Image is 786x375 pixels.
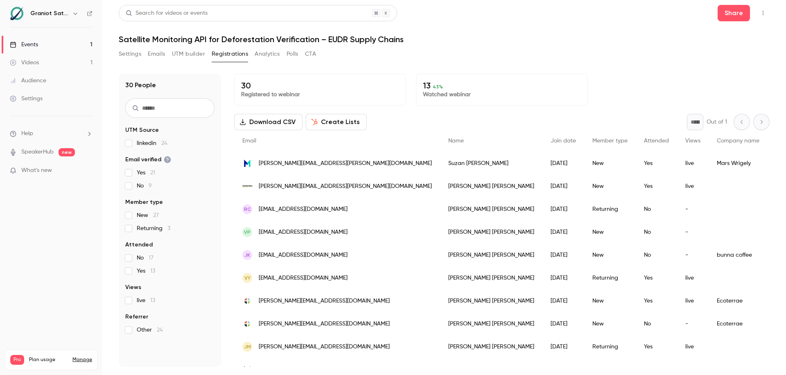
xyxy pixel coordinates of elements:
[149,183,152,189] span: 9
[244,274,251,282] span: VY
[150,298,155,303] span: 13
[584,198,636,221] div: Returning
[259,228,348,237] span: [EMAIL_ADDRESS][DOMAIN_NAME]
[287,47,298,61] button: Polls
[644,138,669,144] span: Attended
[30,9,69,18] h6: Graniot Satellite Technologies SL
[125,80,156,90] h1: 30 People
[306,114,367,130] button: Create Lists
[72,357,92,363] a: Manage
[709,289,778,312] div: Ecoterrae
[592,138,628,144] span: Member type
[718,5,750,21] button: Share
[125,283,141,291] span: Views
[137,267,155,275] span: Yes
[153,212,159,218] span: 27
[259,251,348,260] span: [EMAIL_ADDRESS][DOMAIN_NAME]
[709,312,778,335] div: Ecoterrae
[244,251,250,259] span: JK
[244,206,251,213] span: RC
[10,95,43,103] div: Settings
[709,152,778,175] div: Mars Wrigely
[677,289,709,312] div: live
[242,296,252,306] img: ecoterrae.com
[259,366,432,374] span: [PERSON_NAME][EMAIL_ADDRESS][PERSON_NAME][DOMAIN_NAME]
[150,268,155,274] span: 13
[440,289,542,312] div: [PERSON_NAME] [PERSON_NAME]
[636,335,677,358] div: Yes
[125,241,153,249] span: Attended
[242,138,256,144] span: Email
[137,139,167,147] span: linkedin
[584,335,636,358] div: Returning
[172,47,205,61] button: UTM builder
[440,175,542,198] div: [PERSON_NAME] [PERSON_NAME]
[125,156,171,164] span: Email verified
[440,244,542,267] div: [PERSON_NAME] [PERSON_NAME]
[584,312,636,335] div: New
[636,244,677,267] div: No
[636,289,677,312] div: Yes
[636,312,677,335] div: No
[244,228,251,236] span: vp
[542,289,584,312] div: [DATE]
[707,118,727,126] p: Out of 1
[29,357,68,363] span: Plan usage
[440,198,542,221] div: [PERSON_NAME] [PERSON_NAME]
[10,41,38,49] div: Events
[677,312,709,335] div: -
[137,169,155,177] span: Yes
[677,198,709,221] div: -
[685,138,700,144] span: Views
[242,365,252,375] img: effem.com
[440,312,542,335] div: [PERSON_NAME] [PERSON_NAME]
[167,226,170,231] span: 3
[212,47,248,61] button: Registrations
[636,221,677,244] div: No
[137,182,152,190] span: No
[21,148,54,156] a: SpeakerHub
[305,47,316,61] button: CTA
[677,335,709,358] div: live
[10,129,93,138] li: help-dropdown-opener
[542,221,584,244] div: [DATE]
[21,129,33,138] span: Help
[126,9,208,18] div: Search for videos or events
[677,175,709,198] div: live
[137,224,170,233] span: Returning
[677,221,709,244] div: -
[259,297,390,305] span: [PERSON_NAME][EMAIL_ADDRESS][DOMAIN_NAME]
[542,312,584,335] div: [DATE]
[125,198,163,206] span: Member type
[677,267,709,289] div: live
[150,170,155,176] span: 21
[242,181,252,191] img: solidaridadnetwork.org
[10,59,39,67] div: Videos
[21,166,52,175] span: What's new
[542,244,584,267] div: [DATE]
[542,335,584,358] div: [DATE]
[10,355,24,365] span: Pro
[244,343,251,350] span: JM
[137,211,159,219] span: New
[137,254,154,262] span: No
[259,320,390,328] span: [PERSON_NAME][EMAIL_ADDRESS][DOMAIN_NAME]
[636,267,677,289] div: Yes
[636,175,677,198] div: Yes
[677,152,709,175] div: live
[717,138,759,144] span: Company name
[137,296,155,305] span: live
[119,47,141,61] button: Settings
[636,198,677,221] div: No
[125,126,159,134] span: UTM Source
[677,244,709,267] div: -
[584,221,636,244] div: New
[241,90,399,99] p: Registered to webinar
[542,175,584,198] div: [DATE]
[433,84,443,90] span: 43 %
[584,267,636,289] div: Returning
[259,205,348,214] span: [EMAIL_ADDRESS][DOMAIN_NAME]
[636,152,677,175] div: Yes
[584,152,636,175] div: New
[709,244,778,267] div: bunna coffee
